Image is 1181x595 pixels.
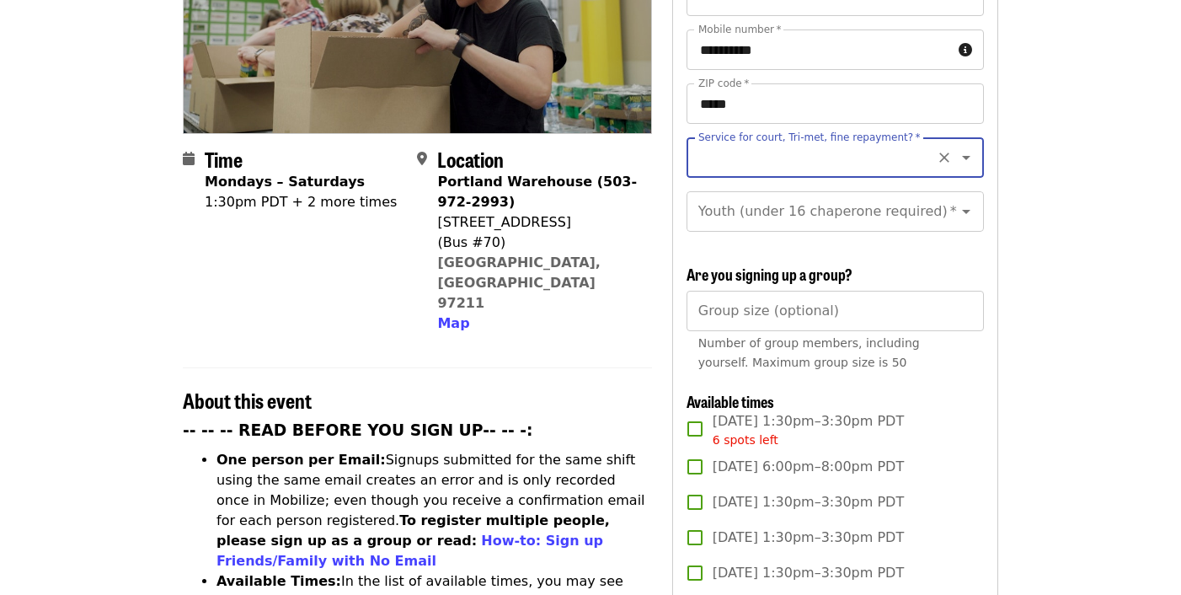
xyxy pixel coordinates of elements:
[216,533,603,569] a: How-to: Sign up Friends/Family with No Email
[216,450,652,571] li: Signups submitted for the same shift using the same email creates an error and is only recorded o...
[959,42,972,58] i: circle-info icon
[713,528,904,548] span: [DATE] 1:30pm–3:30pm PDT
[205,144,243,174] span: Time
[437,315,469,331] span: Map
[216,512,610,549] strong: To register multiple people, please sign up as a group or read:
[698,132,921,142] label: Service for court, Tri-met, fine repayment?
[687,390,774,412] span: Available times
[687,263,852,285] span: Are you signing up a group?
[713,492,904,512] span: [DATE] 1:30pm–3:30pm PDT
[713,457,904,477] span: [DATE] 6:00pm–8:00pm PDT
[713,433,778,447] span: 6 spots left
[954,146,978,169] button: Open
[954,200,978,223] button: Open
[437,255,601,311] a: [GEOGRAPHIC_DATA], [GEOGRAPHIC_DATA] 97211
[713,411,904,449] span: [DATE] 1:30pm–3:30pm PDT
[437,233,638,253] div: (Bus #70)
[183,151,195,167] i: calendar icon
[437,212,638,233] div: [STREET_ADDRESS]
[205,192,397,212] div: 1:30pm PDT + 2 more times
[417,151,427,167] i: map-marker-alt icon
[437,174,637,210] strong: Portland Warehouse (503-972-2993)
[183,385,312,415] span: About this event
[687,29,952,70] input: Mobile number
[698,336,920,369] span: Number of group members, including yourself. Maximum group size is 50
[687,291,984,331] input: [object Object]
[216,452,386,468] strong: One person per Email:
[205,174,365,190] strong: Mondays – Saturdays
[183,421,533,439] strong: -- -- -- READ BEFORE YOU SIGN UP-- -- -:
[437,144,504,174] span: Location
[437,314,469,334] button: Map
[216,573,341,589] strong: Available Times:
[933,146,956,169] button: Clear
[687,83,984,124] input: ZIP code
[698,24,781,35] label: Mobile number
[713,563,904,583] span: [DATE] 1:30pm–3:30pm PDT
[698,78,749,88] label: ZIP code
